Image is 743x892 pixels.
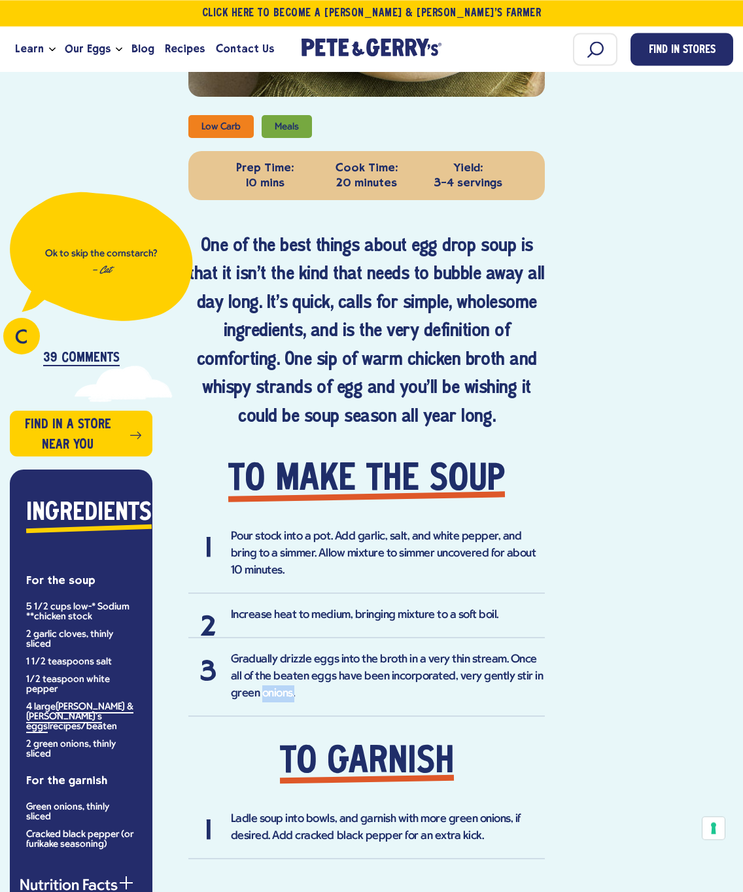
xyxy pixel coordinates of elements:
[26,502,152,525] strong: Ingredients
[10,411,152,456] a: Find in a store near you
[216,41,274,57] span: Contact Us
[218,160,313,191] p: 10 mins
[631,33,733,65] a: Find in Stores
[116,47,122,52] button: Open the dropdown menu for Our Eggs
[188,811,545,859] li: Ladle soup into bowls, and garnish with more green onions, if desired. Add cracked black pepper f...
[319,160,414,191] p: 20 minutes
[262,115,312,138] li: Meals
[228,460,505,500] strong: To make the soup
[10,31,49,67] a: Learn
[21,415,114,455] span: Find in a store near you
[26,574,95,587] strong: For the soup
[26,657,136,667] li: 1 1/2 teaspoons salt
[26,630,136,649] li: 2 garlic cloves, thinly sliced
[126,31,160,67] a: Blog
[15,329,27,349] span: C
[26,702,136,732] li: 4 large |recipes/beaten
[131,41,154,57] span: Blog
[26,774,107,787] strong: For the garnish
[421,160,515,175] strong: Yield:
[280,743,454,782] strong: To garnish
[65,41,111,57] span: Our Eggs
[60,31,116,67] a: Our Eggs
[188,233,545,432] h4: One of the best things about egg drop soup is that it isn’t the kind that needs to bubble away al...
[15,41,44,57] span: Learn
[49,47,56,52] button: Open the dropdown menu for Learn
[188,115,254,138] li: Low Carb
[218,160,313,175] strong: Prep Time:
[702,817,725,839] button: Your consent preferences for tracking technologies
[188,607,545,638] li: Increase heat to medium, bringing mixture to a soft boil.
[188,528,545,594] li: Pour stock into a pot. Add garlic, salt, and white pepper, and bring to a simmer. Allow mixture t...
[43,351,120,366] p: 39 Comments
[188,651,545,717] li: Gradually drizzle eggs into the broth in a very thin stream. Once all of the beaten eggs have bee...
[45,249,158,260] p: Ok to skip the cornstarch?
[92,266,111,275] em: — Cat
[649,42,716,60] span: Find in Stores
[165,41,205,57] span: Recipes
[160,31,210,67] a: Recipes
[211,31,279,67] a: Contact Us
[573,33,617,65] input: Search
[26,675,136,695] li: 1/2 teaspoon white pepper
[26,740,136,759] li: 2 green onions, thinly sliced
[26,602,136,622] li: 5 1/2 cups low-* Sodium **chicken stock
[26,830,136,849] li: Cracked black pepper (or furikake seasoning)
[26,802,136,822] li: Green onions, thinly sliced
[421,160,515,191] p: 3-4 servings
[26,702,133,733] a: [PERSON_NAME] & [PERSON_NAME]'s eggs
[319,160,414,175] strong: Cook Time:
